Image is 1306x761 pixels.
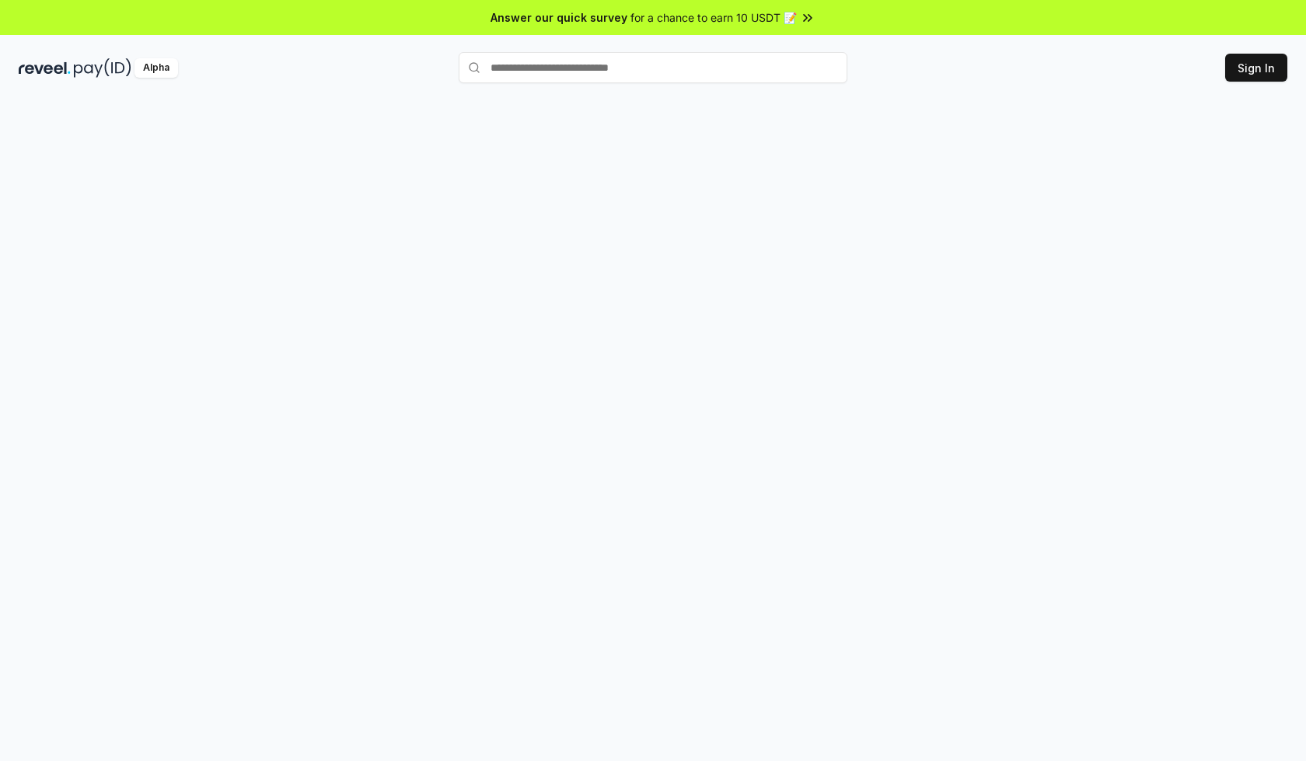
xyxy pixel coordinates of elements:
[491,9,627,26] span: Answer our quick survey
[134,58,178,78] div: Alpha
[630,9,797,26] span: for a chance to earn 10 USDT 📝
[19,58,71,78] img: reveel_dark
[1225,54,1287,82] button: Sign In
[74,58,131,78] img: pay_id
